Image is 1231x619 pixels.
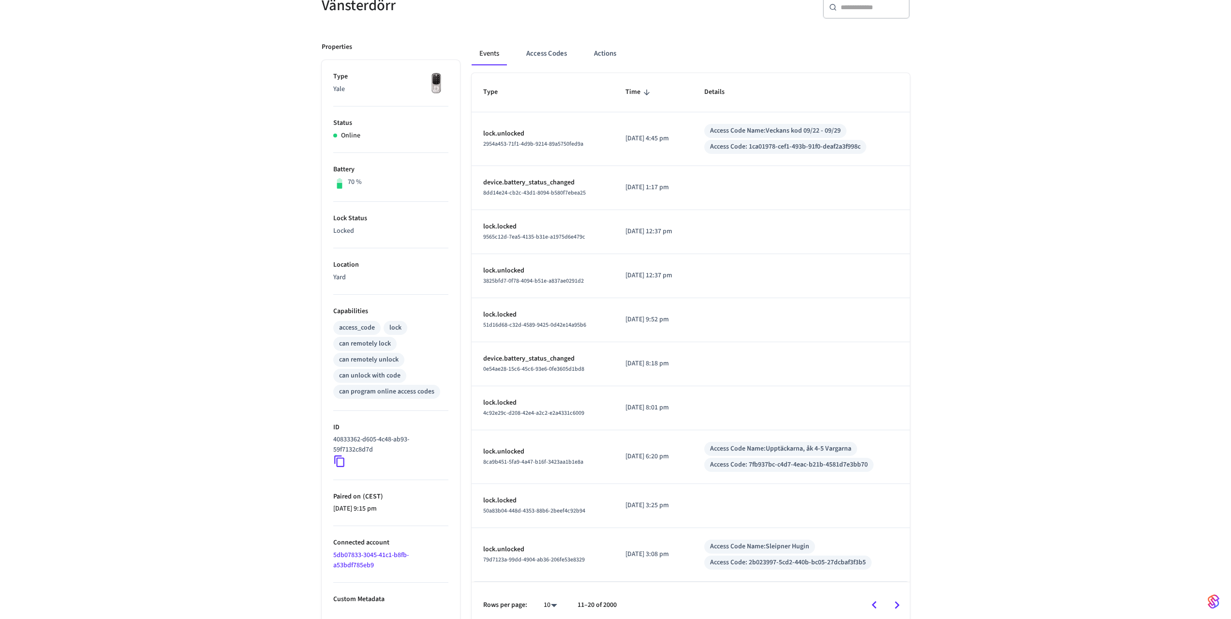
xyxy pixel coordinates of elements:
div: Access Code: 2b023997-5cd2-440b-bc05-27dcbaf3f3b5 [710,558,866,568]
div: lock [389,323,401,333]
p: [DATE] 8:18 pm [625,359,681,369]
p: [DATE] 12:37 pm [625,271,681,281]
p: device.battery_status_changed [483,354,602,364]
button: Go to previous page [863,594,886,617]
p: 40833362-d605-4c48-ab93-59f7132c8d7d [333,435,445,455]
button: Access Codes [519,42,575,65]
p: Capabilities [333,306,448,317]
p: [DATE] 4:45 pm [625,134,681,144]
p: Online [341,131,360,141]
div: can program online access codes [339,387,434,397]
span: 0e54ae28-15c6-45c6-93e6-0fe3605d1bd8 [483,365,584,373]
span: Details [704,85,737,100]
div: Access Code: 1ca01978-cef1-493b-91f0-deaf2a3f998c [710,142,860,152]
p: Type [333,72,448,82]
p: ID [333,423,448,433]
p: Battery [333,165,448,175]
p: Properties [322,42,352,52]
p: Paired on [333,492,448,502]
p: [DATE] 3:25 pm [625,500,681,511]
span: 4c92e29c-d208-42e4-a2c2-e2a4331c6009 [483,409,584,417]
span: 9565c12d-7ea5-4135-b31e-a1975d6e479c [483,233,585,241]
p: Custom Metadata [333,594,448,604]
p: Lock Status [333,213,448,224]
span: 3825bfd7-0f78-4094-b51e-a837ae0291d2 [483,277,584,285]
div: 10 [539,598,562,612]
button: Events [472,42,507,65]
p: 70 % [348,177,362,187]
table: sticky table [472,73,910,581]
div: can remotely unlock [339,355,399,365]
p: lock.unlocked [483,447,602,457]
p: lock.locked [483,398,602,408]
img: SeamLogoGradient.69752ec5.svg [1208,594,1219,609]
div: access_code [339,323,375,333]
div: Access Code Name: Sleipner Hugin [710,542,809,552]
p: Connected account [333,538,448,548]
div: Access Code Name: Upptäckarna, åk 4-5 Vargarna [710,444,851,454]
p: [DATE] 9:15 pm [333,504,448,514]
span: ( CEST ) [361,492,383,501]
p: lock.locked [483,310,602,320]
p: Status [333,118,448,128]
span: 8ca9b451-5fa9-4a47-b16f-3423aa1b1e8a [483,458,583,466]
p: lock.unlocked [483,266,602,276]
p: [DATE] 6:20 pm [625,452,681,462]
p: [DATE] 12:37 pm [625,226,681,237]
div: Access Code: 7fb937bc-c4d7-4eac-b21b-4581d7e3bb70 [710,460,868,470]
p: Location [333,260,448,270]
p: Yale [333,84,448,94]
p: lock.locked [483,222,602,232]
span: 79d7123a-99dd-4904-ab36-206fe53e8329 [483,556,585,564]
p: lock.unlocked [483,129,602,139]
div: can remotely lock [339,339,391,349]
p: lock.unlocked [483,544,602,555]
button: Go to next page [886,594,908,617]
div: can unlock with code [339,371,400,381]
p: Yard [333,272,448,283]
div: Access Code Name: Veckans kod 09/22 - 09/29 [710,126,841,136]
img: Yale Assure Touchscreen Wifi Smart Lock, Satin Nickel, Front [424,72,448,96]
span: 2954a453-71f1-4d9b-9214-89a5750fed9a [483,140,583,148]
p: Rows per page: [483,600,527,610]
span: 51d16d68-c32d-4589-9425-0d42e14a95b6 [483,321,586,329]
p: Locked [333,226,448,236]
p: [DATE] 1:17 pm [625,182,681,193]
p: 11–20 of 2000 [578,600,617,610]
p: lock.locked [483,496,602,506]
span: Time [625,85,653,100]
p: device.battery_status_changed [483,178,602,188]
p: [DATE] 8:01 pm [625,403,681,413]
a: 5db07833-3045-41c1-b8fb-a53bdf785eb9 [333,550,409,570]
span: 50a83b04-448d-4353-88b6-2beef4c92b94 [483,507,585,515]
span: Type [483,85,510,100]
p: [DATE] 3:08 pm [625,549,681,559]
p: [DATE] 9:52 pm [625,315,681,325]
button: Actions [586,42,624,65]
div: ant example [472,42,910,65]
span: 8dd14e24-cb2c-43d1-8094-b580f7ebea25 [483,189,586,197]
